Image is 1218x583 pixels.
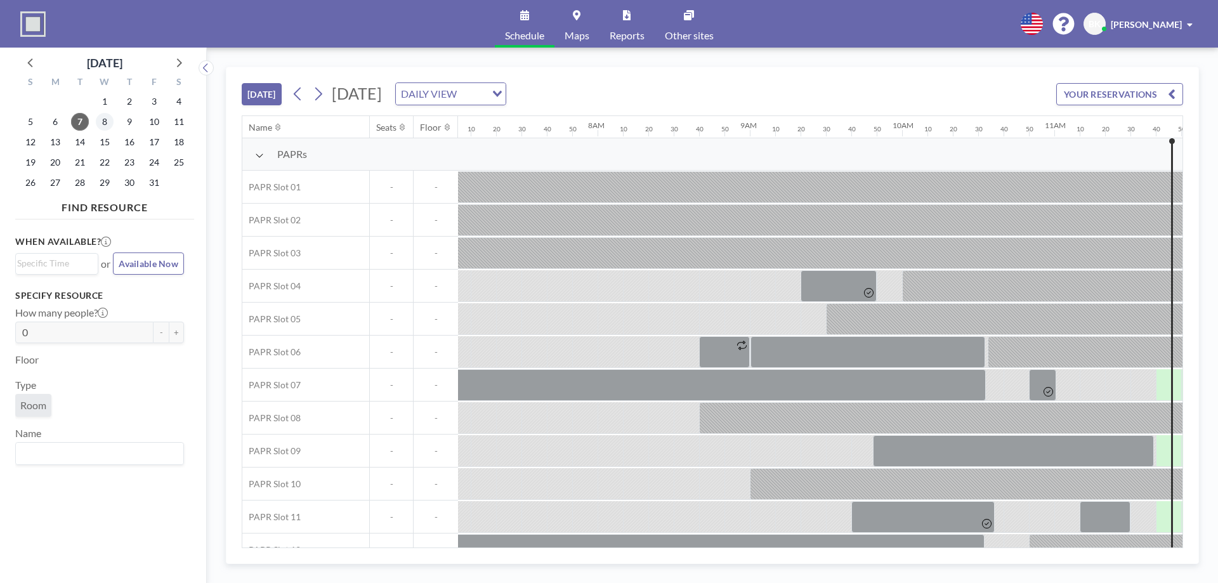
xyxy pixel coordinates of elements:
[797,125,805,133] div: 20
[22,113,39,131] span: Sunday, October 5, 2025
[242,478,301,490] span: PAPR Slot 10
[610,30,645,41] span: Reports
[20,11,46,37] img: organization-logo
[370,412,413,424] span: -
[18,75,43,91] div: S
[43,75,68,91] div: M
[15,379,36,391] label: Type
[170,93,188,110] span: Saturday, October 4, 2025
[1153,125,1160,133] div: 40
[414,445,458,457] span: -
[468,125,475,133] div: 10
[170,133,188,151] span: Saturday, October 18, 2025
[242,83,282,105] button: [DATE]
[848,125,856,133] div: 40
[975,125,983,133] div: 30
[420,122,442,133] div: Floor
[370,181,413,193] span: -
[15,427,41,440] label: Name
[332,84,382,103] span: [DATE]
[588,121,605,130] div: 8AM
[414,478,458,490] span: -
[950,125,957,133] div: 20
[22,154,39,171] span: Sunday, October 19, 2025
[16,254,98,273] div: Search for option
[68,75,93,91] div: T
[121,174,138,192] span: Thursday, October 30, 2025
[15,196,194,214] h4: FIND RESOURCE
[101,258,110,270] span: or
[518,125,526,133] div: 30
[874,125,881,133] div: 50
[1056,83,1183,105] button: YOUR RESERVATIONS
[1102,125,1110,133] div: 20
[398,86,459,102] span: DAILY VIEW
[154,322,169,343] button: -
[46,154,64,171] span: Monday, October 20, 2025
[721,125,729,133] div: 50
[242,181,301,193] span: PAPR Slot 01
[370,379,413,391] span: -
[71,174,89,192] span: Tuesday, October 28, 2025
[370,214,413,226] span: -
[242,214,301,226] span: PAPR Slot 02
[671,125,678,133] div: 30
[1077,125,1084,133] div: 10
[493,125,501,133] div: 20
[565,30,589,41] span: Maps
[414,544,458,556] span: -
[414,379,458,391] span: -
[46,133,64,151] span: Monday, October 13, 2025
[772,125,780,133] div: 10
[145,93,163,110] span: Friday, October 3, 2025
[414,412,458,424] span: -
[166,75,191,91] div: S
[414,214,458,226] span: -
[461,86,485,102] input: Search for option
[396,83,506,105] div: Search for option
[121,113,138,131] span: Thursday, October 9, 2025
[823,125,830,133] div: 30
[96,174,114,192] span: Wednesday, October 29, 2025
[71,113,89,131] span: Tuesday, October 7, 2025
[505,30,544,41] span: Schedule
[1000,125,1008,133] div: 40
[620,125,627,133] div: 10
[242,280,301,292] span: PAPR Slot 04
[96,93,114,110] span: Wednesday, October 1, 2025
[87,54,122,72] div: [DATE]
[15,306,108,319] label: How many people?
[242,412,301,424] span: PAPR Slot 08
[119,258,178,269] span: Available Now
[1089,18,1101,30] span: BK
[169,322,184,343] button: +
[277,148,307,160] span: PAPRs
[1178,125,1186,133] div: 50
[696,125,704,133] div: 40
[740,121,757,130] div: 9AM
[96,113,114,131] span: Wednesday, October 8, 2025
[22,174,39,192] span: Sunday, October 26, 2025
[20,399,46,411] span: Room
[145,174,163,192] span: Friday, October 31, 2025
[170,113,188,131] span: Saturday, October 11, 2025
[117,75,141,91] div: T
[370,346,413,358] span: -
[242,247,301,259] span: PAPR Slot 03
[370,544,413,556] span: -
[370,280,413,292] span: -
[249,122,272,133] div: Name
[645,125,653,133] div: 20
[414,181,458,193] span: -
[414,247,458,259] span: -
[242,445,301,457] span: PAPR Slot 09
[242,511,301,523] span: PAPR Slot 11
[15,353,39,366] label: Floor
[17,445,176,462] input: Search for option
[414,346,458,358] span: -
[370,445,413,457] span: -
[71,154,89,171] span: Tuesday, October 21, 2025
[242,379,301,391] span: PAPR Slot 07
[145,113,163,131] span: Friday, October 10, 2025
[1111,19,1182,30] span: [PERSON_NAME]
